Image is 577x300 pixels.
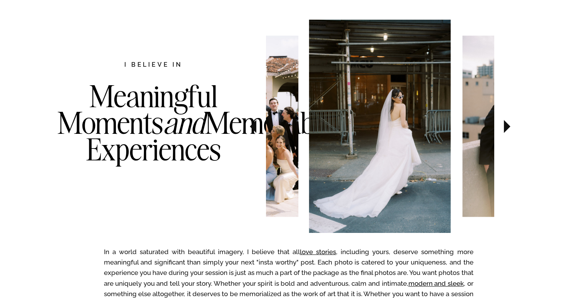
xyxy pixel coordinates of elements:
[57,83,250,194] h3: Meaningful Moments Memorable Experiences
[309,20,451,233] img: Bride in New York City with her dress train trailing behind her
[408,280,464,287] a: modern and sleek
[84,60,223,71] h2: I believe in
[163,104,205,142] i: and
[300,248,336,256] a: love stories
